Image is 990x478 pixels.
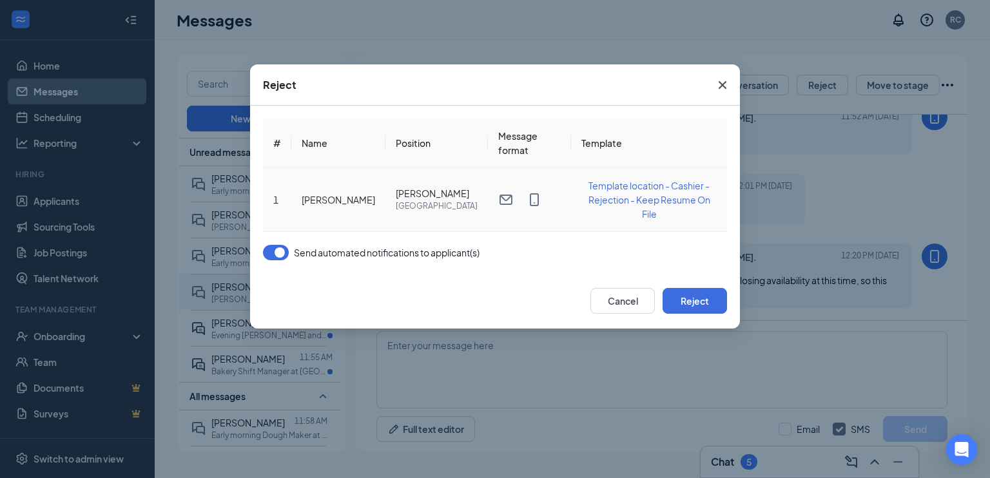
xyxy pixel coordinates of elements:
[946,434,977,465] div: Open Intercom Messenger
[571,119,727,168] th: Template
[488,119,571,168] th: Message format
[294,245,480,260] span: Send automated notifications to applicant(s)
[396,187,478,200] span: [PERSON_NAME]
[291,119,385,168] th: Name
[396,200,478,213] span: [GEOGRAPHIC_DATA]
[273,194,278,206] span: 1
[385,119,488,168] th: Position
[715,77,730,93] svg: Cross
[588,180,710,220] span: Template location - Cashier - Rejection - Keep Resume On File
[663,288,727,314] button: Reject
[705,64,740,106] button: Close
[263,78,296,92] div: Reject
[527,192,542,207] svg: MobileSms
[263,119,291,168] th: #
[590,288,655,314] button: Cancel
[498,192,514,207] svg: Email
[581,178,717,221] button: Template location - Cashier - Rejection - Keep Resume On File
[291,168,385,232] td: [PERSON_NAME]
